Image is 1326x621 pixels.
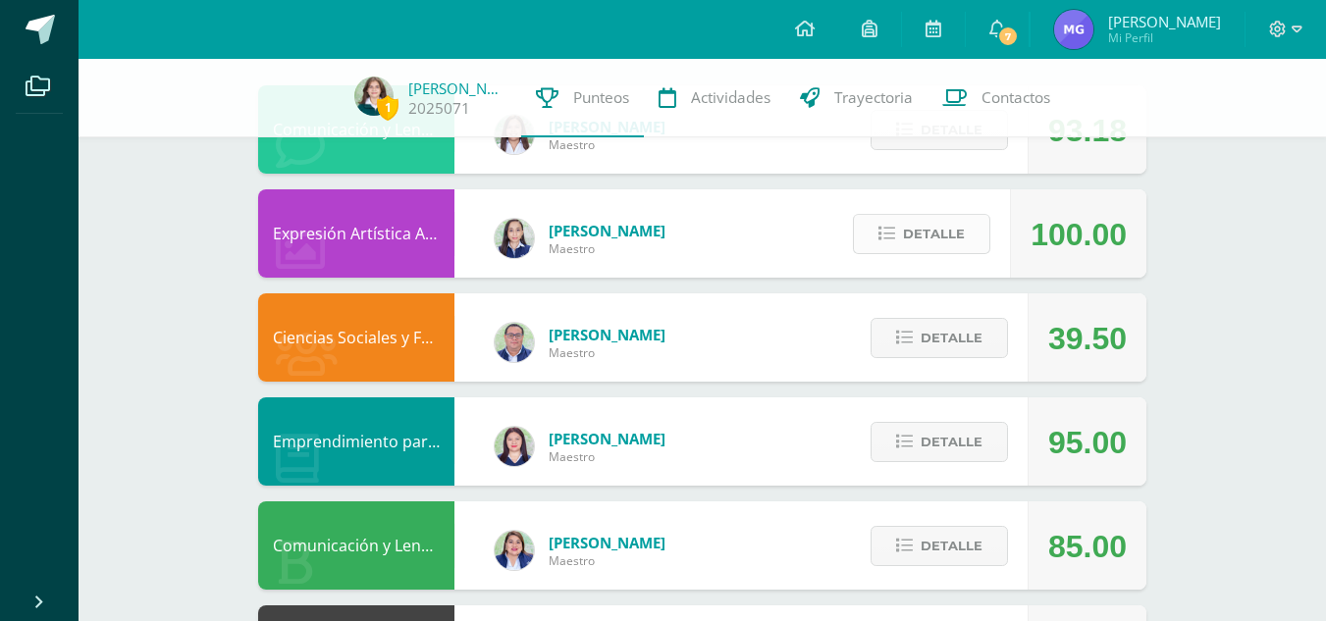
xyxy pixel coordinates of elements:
[549,448,665,465] span: Maestro
[408,98,470,119] a: 2025071
[549,221,665,240] span: [PERSON_NAME]
[258,189,454,278] div: Expresión Artística ARTES PLÁSTICAS
[1048,502,1127,591] div: 85.00
[1048,398,1127,487] div: 95.00
[1048,294,1127,383] div: 39.50
[871,318,1008,358] button: Detalle
[549,136,665,153] span: Maestro
[377,95,398,120] span: 1
[549,344,665,361] span: Maestro
[495,219,534,258] img: 360951c6672e02766e5b7d72674f168c.png
[1108,29,1221,46] span: Mi Perfil
[408,78,506,98] a: [PERSON_NAME]
[549,325,665,344] span: [PERSON_NAME]
[549,552,665,569] span: Maestro
[495,531,534,570] img: 97caf0f34450839a27c93473503a1ec1.png
[495,323,534,362] img: c1c1b07ef08c5b34f56a5eb7b3c08b85.png
[258,501,454,590] div: Comunicación y Lenguaje, Idioma Español
[495,427,534,466] img: a452c7054714546f759a1a740f2e8572.png
[921,424,982,460] span: Detalle
[549,240,665,257] span: Maestro
[549,533,665,552] span: [PERSON_NAME]
[1031,190,1127,279] div: 100.00
[1108,12,1221,31] span: [PERSON_NAME]
[549,429,665,448] span: [PERSON_NAME]
[871,526,1008,566] button: Detalle
[903,216,965,252] span: Detalle
[644,59,785,137] a: Actividades
[691,87,770,108] span: Actividades
[521,59,644,137] a: Punteos
[573,87,629,108] span: Punteos
[354,77,394,116] img: 74529d9ccb5ba980c3eb58d999e7ce3d.png
[258,293,454,382] div: Ciencias Sociales y Formación Ciudadana
[928,59,1065,137] a: Contactos
[981,87,1050,108] span: Contactos
[1054,10,1093,49] img: dc07ea243ad560034c8e307f2f4a0548.png
[997,26,1019,47] span: 7
[258,397,454,486] div: Emprendimiento para la Productividad
[785,59,928,137] a: Trayectoria
[921,528,982,564] span: Detalle
[921,320,982,356] span: Detalle
[853,214,990,254] button: Detalle
[871,422,1008,462] button: Detalle
[834,87,913,108] span: Trayectoria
